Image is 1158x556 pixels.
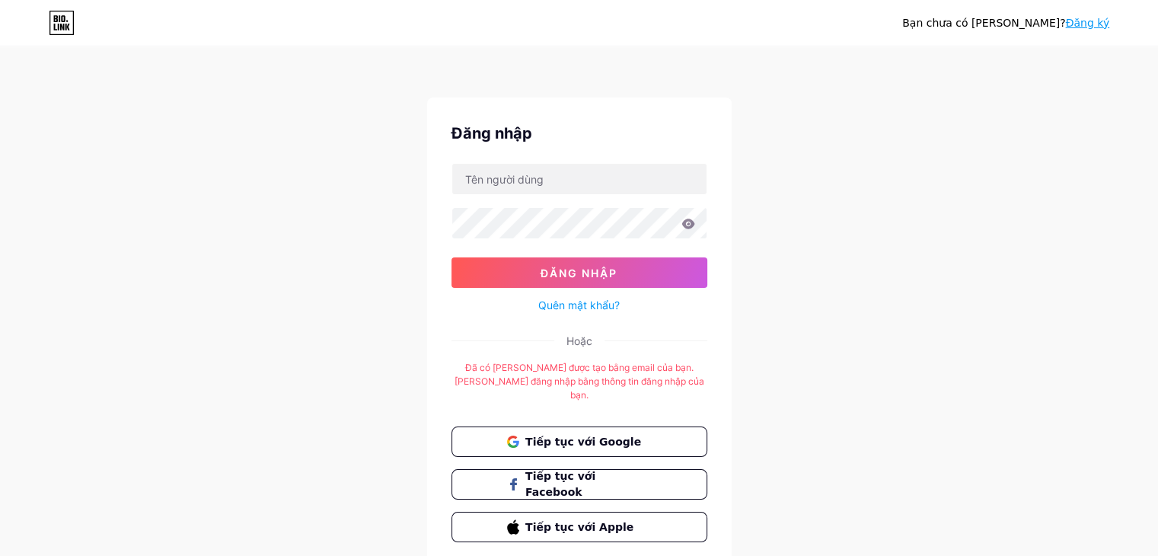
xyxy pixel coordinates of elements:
[902,17,1065,29] font: Bạn chưa có [PERSON_NAME]?
[525,521,633,533] font: Tiếp tục với Apple
[566,334,592,347] font: Hoặc
[525,470,595,498] font: Tiếp tục với Facebook
[452,164,707,194] input: Tên người dùng
[451,257,707,288] button: Đăng nhập
[538,297,620,313] a: Quên mật khẩu?
[451,512,707,542] button: Tiếp tục với Apple
[451,124,532,142] font: Đăng nhập
[525,436,641,448] font: Tiếp tục với Google
[451,469,707,500] button: Tiếp tục với Facebook
[451,427,707,457] button: Tiếp tục với Google
[1065,17,1109,29] a: Đăng ký
[541,267,617,280] font: Đăng nhập
[538,299,620,312] font: Quên mật khẩu?
[455,362,704,401] font: Đã có [PERSON_NAME] được tạo bằng email của bạn. [PERSON_NAME] đăng nhập bằng thông tin đăng nhập...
